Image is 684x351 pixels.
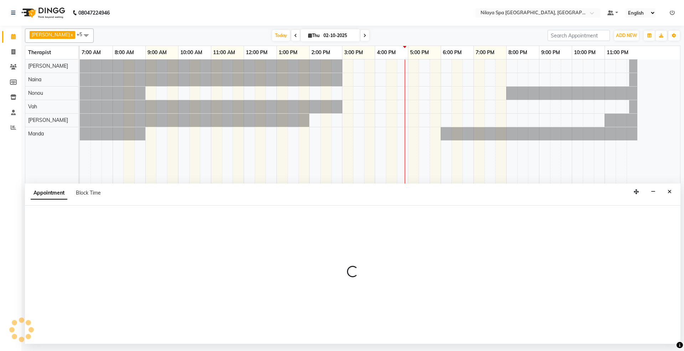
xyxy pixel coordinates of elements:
[76,190,101,196] span: Block Time
[507,47,529,58] a: 8:00 PM
[244,47,269,58] a: 12:00 PM
[408,47,431,58] a: 5:00 PM
[113,47,136,58] a: 8:00 AM
[146,47,169,58] a: 9:00 AM
[539,47,562,58] a: 9:00 PM
[277,47,299,58] a: 1:00 PM
[28,130,44,137] span: Manda
[211,47,237,58] a: 11:00 AM
[31,187,67,200] span: Appointment
[474,47,496,58] a: 7:00 PM
[272,30,290,41] span: Today
[18,3,67,23] img: logo
[77,31,88,37] span: +5
[78,3,110,23] b: 08047224946
[342,47,365,58] a: 3:00 PM
[605,47,630,58] a: 11:00 PM
[28,90,43,96] span: Nonou
[664,186,675,197] button: Close
[441,47,463,58] a: 6:00 PM
[548,30,610,41] input: Search Appointment
[70,32,73,37] a: x
[616,33,637,38] span: ADD NEW
[28,63,68,69] span: [PERSON_NAME]
[306,33,321,38] span: Thu
[28,49,51,56] span: Therapist
[375,47,398,58] a: 4:00 PM
[614,31,639,41] button: ADD NEW
[321,30,357,41] input: 2025-10-02
[80,47,103,58] a: 7:00 AM
[178,47,204,58] a: 10:00 AM
[28,103,37,110] span: Vah
[310,47,332,58] a: 2:00 PM
[28,117,68,123] span: [PERSON_NAME]
[32,32,70,37] span: [PERSON_NAME]
[28,76,41,83] span: Naina
[572,47,597,58] a: 10:00 PM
